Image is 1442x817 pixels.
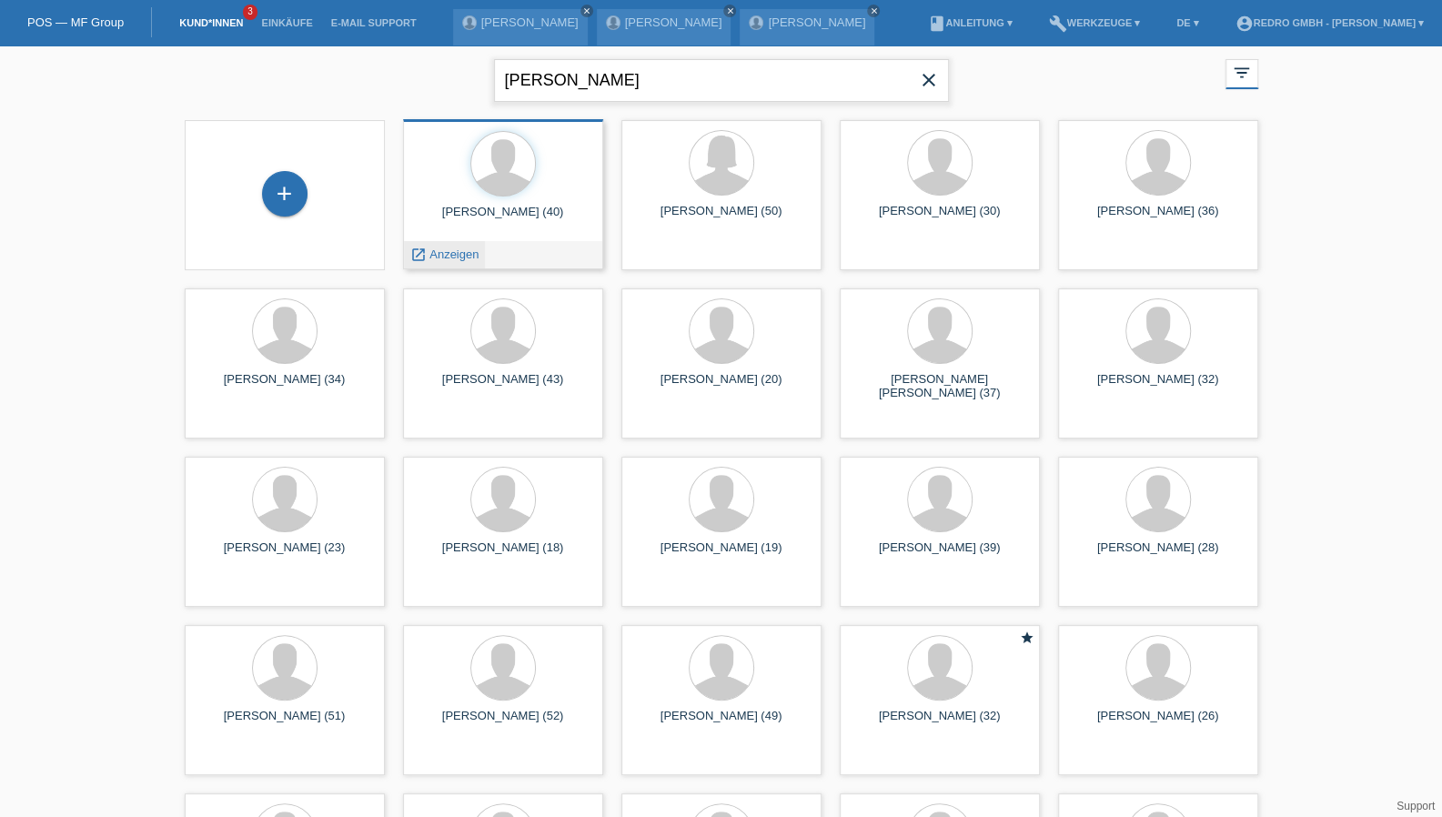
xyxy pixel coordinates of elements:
div: [PERSON_NAME] (49) [636,709,807,738]
a: close [580,5,593,17]
a: Kund*innen [170,17,252,28]
i: close [725,6,734,15]
div: [PERSON_NAME] (40) [418,205,589,234]
div: [PERSON_NAME] (30) [854,204,1025,233]
a: bookAnleitung ▾ [918,17,1021,28]
i: book [927,15,945,33]
div: [PERSON_NAME] (20) [636,372,807,401]
a: E-Mail Support [322,17,426,28]
div: [PERSON_NAME] (43) [418,372,589,401]
div: [PERSON_NAME] (26) [1073,709,1244,738]
div: [PERSON_NAME] (28) [1073,540,1244,570]
div: [PERSON_NAME] (50) [636,204,807,233]
i: launch [410,247,427,263]
div: [PERSON_NAME] (18) [418,540,589,570]
span: 3 [243,5,257,20]
i: close [582,6,591,15]
a: [PERSON_NAME] [625,15,722,29]
div: [PERSON_NAME] (51) [199,709,370,738]
div: [PERSON_NAME] (36) [1073,204,1244,233]
a: POS — MF Group [27,15,124,29]
a: launch Anzeigen [410,247,479,261]
i: filter_list [1232,63,1252,83]
i: build [1049,15,1067,33]
div: [PERSON_NAME] (19) [636,540,807,570]
div: [PERSON_NAME] (39) [854,540,1025,570]
a: close [867,5,880,17]
a: [PERSON_NAME] [481,15,579,29]
div: [PERSON_NAME] (23) [199,540,370,570]
i: star [1020,630,1034,645]
input: Suche... [494,59,949,102]
a: buildWerkzeuge ▾ [1040,17,1150,28]
div: [PERSON_NAME] (32) [854,709,1025,738]
div: [PERSON_NAME] [PERSON_NAME] (37) [854,372,1025,401]
i: close [918,69,940,91]
a: Einkäufe [252,17,321,28]
div: [PERSON_NAME] (32) [1073,372,1244,401]
a: [PERSON_NAME] [768,15,865,29]
span: Anzeigen [429,247,479,261]
div: [PERSON_NAME] (52) [418,709,589,738]
div: [PERSON_NAME] (34) [199,372,370,401]
a: DE ▾ [1167,17,1207,28]
a: Support [1397,800,1435,812]
div: Kund*in hinzufügen [263,178,307,209]
a: close [723,5,736,17]
i: account_circle [1235,15,1253,33]
a: account_circleRedro GmbH - [PERSON_NAME] ▾ [1225,17,1433,28]
i: close [869,6,878,15]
